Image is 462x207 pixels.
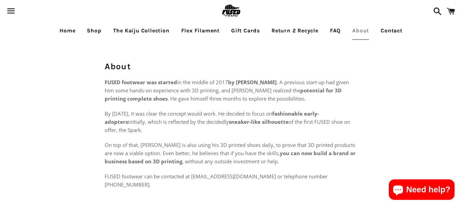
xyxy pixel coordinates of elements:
[266,22,324,39] a: Return 2 Recycle
[387,179,457,202] inbox-online-store-chat: Shopify online store chat
[108,22,175,39] a: The Kaiju Collection
[375,22,408,39] a: Contact
[105,60,358,72] h1: About
[325,22,346,39] a: FAQ
[82,22,106,39] a: Shop
[347,22,374,39] a: About
[105,110,319,125] strong: fashionable early-adopters
[105,172,358,189] p: FUSED footwear can be contacted at [EMAIL_ADDRESS][DOMAIN_NAME] or telephone number [PHONE_NUMBER].
[105,141,358,165] p: On top of that, [PERSON_NAME] is also using his 3D printed shoes daily, to prove that 3D printed ...
[229,118,289,125] strong: sneaker-like silhouette
[228,79,277,86] strong: by [PERSON_NAME]
[54,22,80,39] a: Home
[105,78,358,103] p: in the middle of 2017 . A previous start-up had given him some hands-on experience with 3D printi...
[176,22,225,39] a: Flex Filament
[105,87,342,102] strong: potential for 3D printing complete shoes
[105,150,356,165] strong: you can now build a brand or business based on 3D printing
[105,79,177,86] strong: FUSED footwear was started
[226,22,265,39] a: Gift Cards
[105,109,358,134] p: By [DATE], it was clear the concept would work. He decided to focus on initially, which is reflec...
